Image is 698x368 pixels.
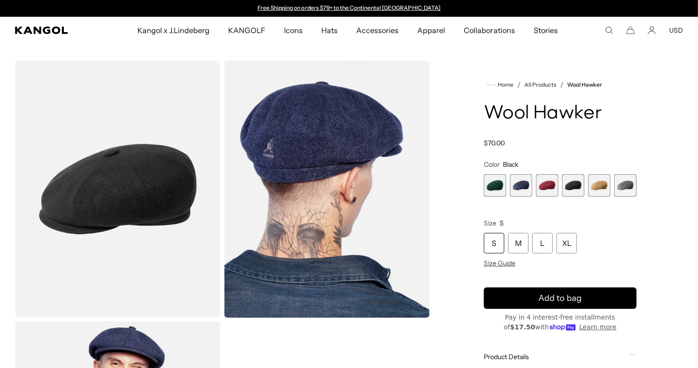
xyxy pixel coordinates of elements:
[484,79,637,90] nav: breadcrumbs
[562,174,584,197] label: Black
[510,174,532,197] div: 2 of 6
[321,17,338,44] span: Hats
[408,17,454,44] a: Apparel
[454,17,524,44] a: Collaborations
[534,17,558,44] span: Stories
[588,174,610,197] label: Camel
[484,103,637,124] h1: Wool Hawker
[258,4,440,11] a: Free Shipping on orders $79+ to the Continental [GEOGRAPHIC_DATA]
[253,5,445,12] div: 1 of 2
[500,219,504,227] span: S
[532,233,553,253] div: L
[605,26,613,34] summary: Search here
[496,82,514,88] span: Home
[508,233,529,253] div: M
[284,17,303,44] span: Icons
[484,233,504,253] div: S
[137,17,210,44] span: Kangol x J.Lindeberg
[524,17,567,44] a: Stories
[128,17,219,44] a: Kangol x J.Lindeberg
[556,233,577,253] div: XL
[484,174,506,197] div: 1 of 6
[503,160,518,169] span: Black
[556,79,563,90] li: /
[253,5,445,12] div: Announcement
[514,79,521,90] li: /
[488,81,514,89] a: Home
[228,17,265,44] span: KANGOLF
[626,26,635,34] button: Cart
[275,17,312,44] a: Icons
[15,61,220,318] img: color-black
[219,17,274,44] a: KANGOLF
[614,174,637,197] div: 6 of 6
[669,26,683,34] button: USD
[648,26,656,34] a: Account
[510,174,532,197] label: Navy Marl
[484,174,506,197] label: Deep Emerald
[484,259,515,267] span: Size Guide
[536,174,558,197] div: 3 of 6
[484,287,637,309] button: Add to bag
[312,17,347,44] a: Hats
[484,353,625,361] span: Product Details
[253,5,445,12] slideshow-component: Announcement bar
[562,174,584,197] div: 4 of 6
[484,139,505,147] span: $70.00
[464,17,515,44] span: Collaborations
[538,292,582,305] span: Add to bag
[417,17,445,44] span: Apparel
[224,61,429,318] img: navy-marl
[588,174,610,197] div: 5 of 6
[614,174,637,197] label: Flannel
[484,160,500,169] span: Color
[15,27,90,34] a: Kangol
[484,219,496,227] span: Size
[536,174,558,197] label: Cranberry
[347,17,408,44] a: Accessories
[356,17,399,44] span: Accessories
[524,82,556,88] a: All Products
[567,82,602,88] a: Wool Hawker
